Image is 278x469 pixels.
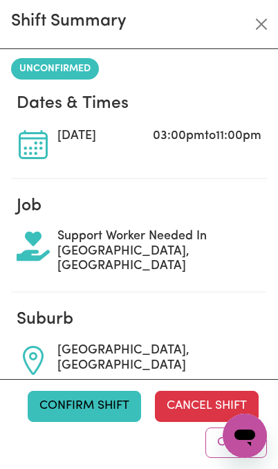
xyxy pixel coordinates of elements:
span: [GEOGRAPHIC_DATA], [GEOGRAPHIC_DATA] [57,344,261,374]
span: [DATE] [57,129,100,145]
h2: Job [17,196,261,217]
iframe: Button to launch messaging window [223,414,267,458]
h2: Suburb [17,309,261,330]
span: 03:00pm to 11:00pm [153,129,261,145]
h2: Shift Summary [11,11,127,32]
h2: Dates & Times [17,93,261,114]
span: Support Worker Needed In [GEOGRAPHIC_DATA], [GEOGRAPHIC_DATA] [57,230,261,275]
button: Close [250,13,272,35]
span: unconfirmed shift [11,58,99,80]
button: Confirm Shift [28,391,141,421]
button: Cancel Shift [155,391,259,421]
button: Close [205,427,267,458]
